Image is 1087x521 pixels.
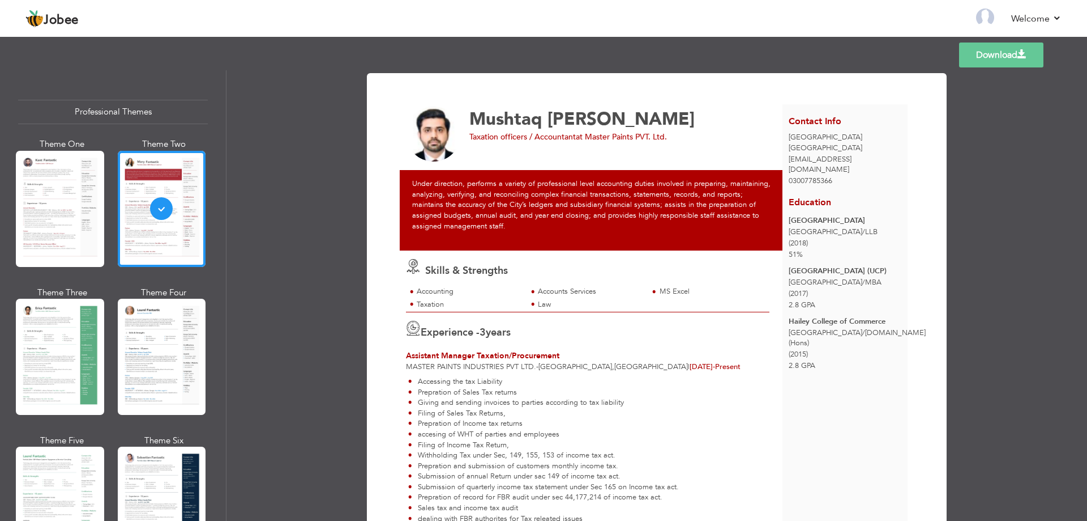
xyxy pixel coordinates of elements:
div: Under direction, performs a variety of professional level accounting duties involved in preparing... [400,170,789,250]
span: [GEOGRAPHIC_DATA] [789,132,862,142]
span: / [862,227,865,237]
span: [GEOGRAPHIC_DATA] [614,362,688,372]
span: / [862,328,865,338]
div: Accounts Services [538,286,641,297]
img: jobee.io [25,10,44,28]
li: Filing of Income Tax Return, [408,440,695,451]
span: Master Paints Industries Pvt Ltd. [406,362,536,372]
span: Assistant Manager Taxation/Procurement [406,350,559,361]
li: Sales tax and income tax audit [408,503,695,514]
span: , [612,362,614,372]
span: 3 [480,325,486,340]
span: Taxation officers / Accountant [469,132,576,142]
span: at Master Paints PVT. Ltd. [576,132,667,142]
span: Mushtaq [469,107,542,131]
div: Law [538,299,641,310]
span: 2.8 GPA [789,361,815,371]
div: Theme Two [120,138,208,150]
div: Professional Themes [18,100,208,124]
span: Skills & Strengths [425,264,508,278]
span: [DATE] [690,362,715,372]
li: Accessing the tax Liability [408,376,695,387]
div: Taxation [417,299,520,310]
span: | [688,362,690,372]
label: years [480,325,511,340]
li: Prepration of record for FBR audit under sec 44,177,214 of income tax act. [408,492,695,503]
a: Download [959,43,1043,67]
span: [GEOGRAPHIC_DATA] MBA [789,277,881,287]
span: (2018) [789,238,808,248]
span: Jobee [44,14,79,27]
div: Hailey College of Commerce [789,316,901,327]
span: 2.8 GPA [789,300,815,310]
li: Submission of annual Return under sac 149 of income tax act. [408,471,695,482]
div: Theme Five [18,435,106,447]
li: Filing of Sales Tax Returns, [408,408,695,419]
a: Jobee [25,10,79,28]
li: Submission of quarterly income tax statement under Sec 165 on Income tax act. [408,482,695,493]
span: [GEOGRAPHIC_DATA] [789,143,862,153]
span: [GEOGRAPHIC_DATA] LLB [789,227,878,237]
span: 03007785366 [789,176,832,186]
div: Theme Four [120,287,208,299]
span: (2017) [789,289,808,299]
a: Welcome [1011,12,1062,26]
div: Theme Six [120,435,208,447]
span: Education [789,196,831,209]
div: Theme One [18,138,106,150]
li: accesing of WHT of parties and employees [408,429,695,440]
span: - [536,362,538,372]
span: 51% [789,249,803,260]
div: Accounting [417,286,520,297]
span: [GEOGRAPHIC_DATA] [DOMAIN_NAME] (Hons) [789,328,926,349]
li: Giving and sending invoices to parties according to tax liability [408,397,695,408]
li: Prepration of Income tax returns [408,418,695,429]
li: Prepration and submission of customers monthly income tax. [408,461,695,472]
img: No image [406,107,461,162]
div: MS Excel [660,286,763,297]
div: [GEOGRAPHIC_DATA] [789,215,901,226]
span: Experience - [421,325,480,340]
div: Theme Three [18,287,106,299]
div: [GEOGRAPHIC_DATA] (UCP) [789,266,901,277]
span: (2015) [789,349,808,359]
span: Present [690,362,741,372]
span: [EMAIL_ADDRESS][DOMAIN_NAME] [789,154,851,175]
span: Contact Info [789,115,841,128]
img: Profile Img [976,9,994,27]
span: - [713,362,715,372]
span: / [862,277,865,287]
span: [PERSON_NAME] [547,107,695,131]
li: Prepration of Sales Tax returns [408,387,695,398]
span: [GEOGRAPHIC_DATA] [538,362,612,372]
li: Withholding Tax under Sec, 149, 155, 153 of income tax act. [408,450,695,461]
